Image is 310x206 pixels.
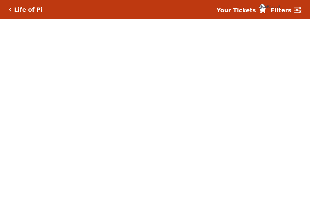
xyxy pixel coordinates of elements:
[271,6,301,15] a: Filters
[271,7,291,14] strong: Filters
[217,6,266,15] a: Your Tickets {{cartCount}}
[9,8,11,12] a: Click here to go back to filters
[217,7,256,14] strong: Your Tickets
[14,6,43,13] h5: Life of Pi
[260,4,265,9] span: {{cartCount}}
